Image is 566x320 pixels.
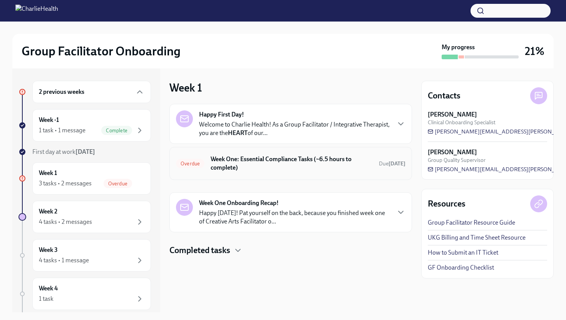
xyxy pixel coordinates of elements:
[39,295,54,303] div: 1 task
[169,81,202,95] h3: Week 1
[32,148,95,155] span: First day at work
[18,239,151,272] a: Week 34 tasks • 1 message
[18,162,151,195] a: Week 13 tasks • 2 messagesOverdue
[228,129,248,137] strong: HEART
[101,128,132,133] span: Complete
[379,160,405,167] span: September 15th, 2025 10:00
[39,169,57,177] h6: Week 1
[18,148,151,156] a: First day at work[DATE]
[39,88,84,96] h6: 2 previous weeks
[428,248,498,257] a: How to Submit an IT Ticket
[104,181,132,187] span: Overdue
[169,245,230,256] h4: Completed tasks
[428,90,461,102] h4: Contacts
[428,157,486,164] span: Group Quality Supervisor
[428,218,515,227] a: Group Facilitator Resource Guide
[428,198,466,210] h4: Resources
[39,284,58,293] h6: Week 4
[199,120,390,137] p: Welcome to Charlie Health! As a Group Facilitator / Integrative Therapist, you are the of our...
[32,81,151,103] div: 2 previous weeks
[428,119,496,126] span: Clinical Onboarding Specialist
[39,207,57,216] h6: Week 2
[428,263,494,272] a: GF Onboarding Checklist
[39,116,59,124] h6: Week -1
[39,246,58,254] h6: Week 3
[39,126,85,135] div: 1 task • 1 message
[18,278,151,310] a: Week 41 task
[176,161,204,167] span: Overdue
[428,148,477,157] strong: [PERSON_NAME]
[442,43,475,52] strong: My progress
[18,201,151,233] a: Week 24 tasks • 2 messages
[22,43,181,59] h2: Group Facilitator Onboarding
[199,209,390,226] p: Happy [DATE]! Pat yourself on the back, because you finished week one of Creative Arts Facilitato...
[15,5,58,17] img: CharlieHealth
[199,199,279,207] strong: Week One Onboarding Recap!
[199,110,244,119] strong: Happy First Day!
[39,218,92,226] div: 4 tasks • 2 messages
[18,109,151,142] a: Week -11 task • 1 messageComplete
[211,155,373,172] h6: Week One: Essential Compliance Tasks (~6.5 hours to complete)
[169,245,412,256] div: Completed tasks
[428,110,477,119] strong: [PERSON_NAME]
[525,44,544,58] h3: 21%
[39,256,89,265] div: 4 tasks • 1 message
[176,153,405,173] a: OverdueWeek One: Essential Compliance Tasks (~6.5 hours to complete)Due[DATE]
[379,160,405,167] span: Due
[39,179,92,188] div: 3 tasks • 2 messages
[75,148,95,155] strong: [DATE]
[428,233,526,242] a: UKG Billing and Time Sheet Resource
[388,160,405,167] strong: [DATE]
